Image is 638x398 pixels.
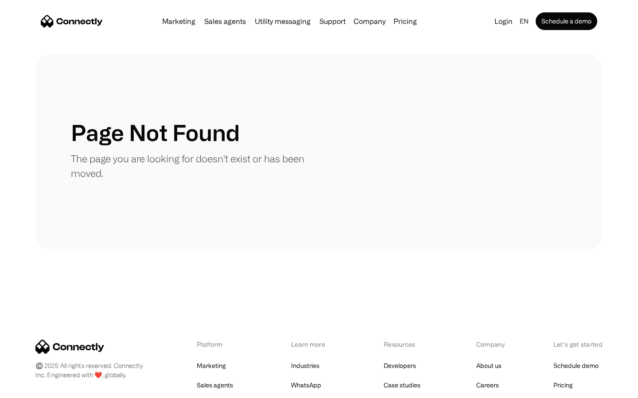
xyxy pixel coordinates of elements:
[476,360,502,372] a: About us
[41,15,103,28] a: home
[553,360,599,372] a: Schedule demo
[197,340,245,349] div: Platform
[201,18,249,25] a: Sales agents
[18,383,53,395] ul: Language list
[476,379,499,391] a: Careers
[197,379,233,391] a: Sales agents
[516,15,534,27] div: en
[354,15,385,27] div: Company
[291,340,338,349] div: Learn more
[384,379,420,391] a: Case studies
[9,382,53,395] aside: Language selected: English
[536,12,597,30] a: Schedule a demo
[291,379,321,391] a: WhatsApp
[476,340,507,349] div: Company
[159,18,199,25] a: Marketing
[71,151,319,180] p: The page you are looking for doesn't exist or has been moved.
[390,18,420,25] a: Pricing
[71,119,240,146] h1: Page Not Found
[316,18,349,25] a: Support
[553,340,603,349] div: Let’s get started
[491,15,516,27] a: Login
[553,379,573,391] a: Pricing
[197,360,226,372] a: Marketing
[384,340,430,349] div: Resources
[251,18,314,25] a: Utility messaging
[291,360,319,372] a: Industries
[351,15,388,27] div: Company
[520,15,529,27] div: en
[384,360,416,372] a: Developers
